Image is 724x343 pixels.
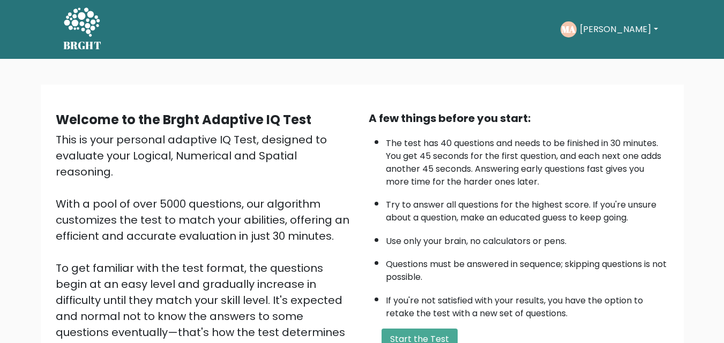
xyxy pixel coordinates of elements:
div: A few things before you start: [369,110,669,126]
li: If you're not satisfied with your results, you have the option to retake the test with a new set ... [386,289,669,320]
li: Use only your brain, no calculators or pens. [386,230,669,248]
a: BRGHT [63,4,102,55]
b: Welcome to the Brght Adaptive IQ Test [56,111,311,128]
li: Questions must be answered in sequence; skipping questions is not possible. [386,253,669,284]
h5: BRGHT [63,39,102,52]
button: [PERSON_NAME] [577,22,661,36]
li: The test has 40 questions and needs to be finished in 30 minutes. You get 45 seconds for the firs... [386,132,669,188]
li: Try to answer all questions for the highest score. If you're unsure about a question, make an edu... [386,193,669,224]
text: MA [562,23,576,35]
